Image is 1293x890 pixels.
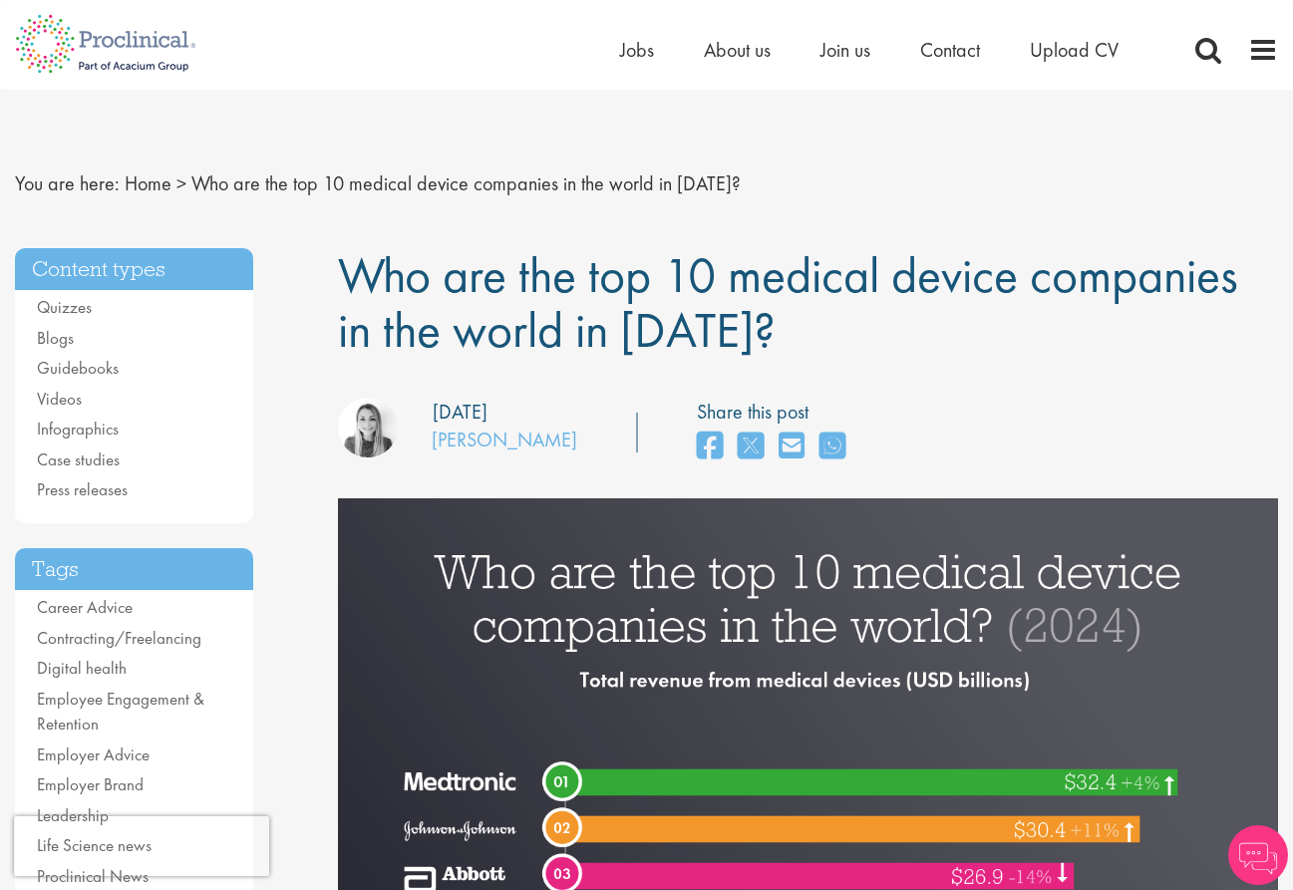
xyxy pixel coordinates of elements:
div: [DATE] [433,398,487,427]
a: Case studies [37,448,120,470]
a: Employer Advice [37,743,150,765]
a: Proclinical News [37,865,149,887]
a: share on facebook [697,426,723,468]
a: Jobs [620,37,654,63]
label: Share this post [697,398,855,427]
span: Who are the top 10 medical device companies in the world in [DATE]? [191,170,741,196]
span: Who are the top 10 medical device companies in the world in [DATE]? [338,243,1238,362]
a: Career Advice [37,596,133,618]
a: [PERSON_NAME] [432,427,577,452]
a: share on email [779,426,805,468]
a: Employer Brand [37,773,144,795]
a: Blogs [37,327,74,349]
a: share on twitter [738,426,764,468]
a: Press releases [37,478,128,500]
img: Chatbot [1228,825,1288,885]
a: Digital health [37,657,127,679]
img: Hannah Burke [338,398,398,457]
a: breadcrumb link [125,170,171,196]
span: > [176,170,186,196]
a: Contracting/Freelancing [37,627,201,649]
a: Quizzes [37,296,92,318]
h3: Tags [15,548,253,591]
a: About us [704,37,771,63]
a: Videos [37,388,82,410]
a: Leadership [37,804,109,826]
a: Contact [920,37,980,63]
iframe: reCAPTCHA [14,816,269,876]
a: Upload CV [1030,37,1119,63]
a: Join us [820,37,870,63]
a: Employee Engagement & Retention [37,688,204,736]
a: Guidebooks [37,357,119,379]
a: share on whats app [819,426,845,468]
h3: Content types [15,248,253,291]
span: You are here: [15,170,120,196]
a: Infographics [37,418,119,440]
